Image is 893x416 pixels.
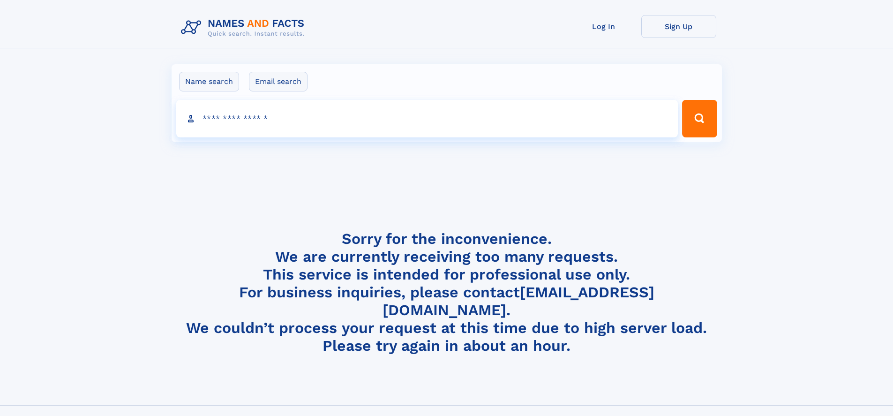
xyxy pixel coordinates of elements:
[682,100,717,137] button: Search Button
[383,283,654,319] a: [EMAIL_ADDRESS][DOMAIN_NAME]
[179,72,239,91] label: Name search
[566,15,641,38] a: Log In
[249,72,308,91] label: Email search
[176,100,678,137] input: search input
[177,15,312,40] img: Logo Names and Facts
[177,230,716,355] h4: Sorry for the inconvenience. We are currently receiving too many requests. This service is intend...
[641,15,716,38] a: Sign Up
